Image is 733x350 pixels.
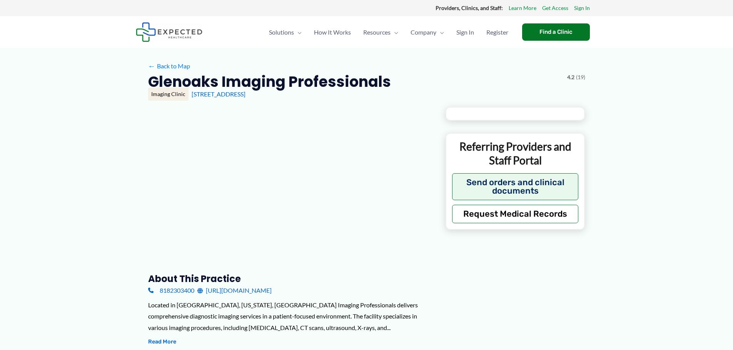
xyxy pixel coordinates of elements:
span: Menu Toggle [436,19,444,46]
a: CompanyMenu Toggle [404,19,450,46]
button: Read More [148,337,176,347]
a: Find a Clinic [522,23,590,41]
img: Expected Healthcare Logo - side, dark font, small [136,22,202,42]
a: How It Works [308,19,357,46]
div: Imaging Clinic [148,88,189,101]
a: 8182303400 [148,285,194,296]
a: Sign In [574,3,590,13]
span: Sign In [456,19,474,46]
a: [STREET_ADDRESS] [192,90,245,98]
h3: About this practice [148,273,433,285]
span: Resources [363,19,391,46]
span: (19) [576,72,585,82]
span: Register [486,19,508,46]
span: Company [411,19,436,46]
a: ResourcesMenu Toggle [357,19,404,46]
h2: Glenoaks Imaging Professionals [148,72,391,91]
span: Menu Toggle [294,19,302,46]
span: How It Works [314,19,351,46]
a: Sign In [450,19,480,46]
button: Send orders and clinical documents [452,173,579,200]
button: Request Medical Records [452,205,579,223]
span: ← [148,62,155,70]
a: ←Back to Map [148,60,190,72]
a: [URL][DOMAIN_NAME] [197,285,272,296]
a: Register [480,19,514,46]
nav: Primary Site Navigation [263,19,514,46]
span: 4.2 [567,72,574,82]
a: Get Access [542,3,568,13]
p: Referring Providers and Staff Portal [452,139,579,168]
a: Learn More [509,3,536,13]
a: SolutionsMenu Toggle [263,19,308,46]
strong: Providers, Clinics, and Staff: [436,5,503,11]
span: Menu Toggle [391,19,398,46]
span: Solutions [269,19,294,46]
div: Located in [GEOGRAPHIC_DATA], [US_STATE], [GEOGRAPHIC_DATA] Imaging Professionals delivers compre... [148,299,433,333]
